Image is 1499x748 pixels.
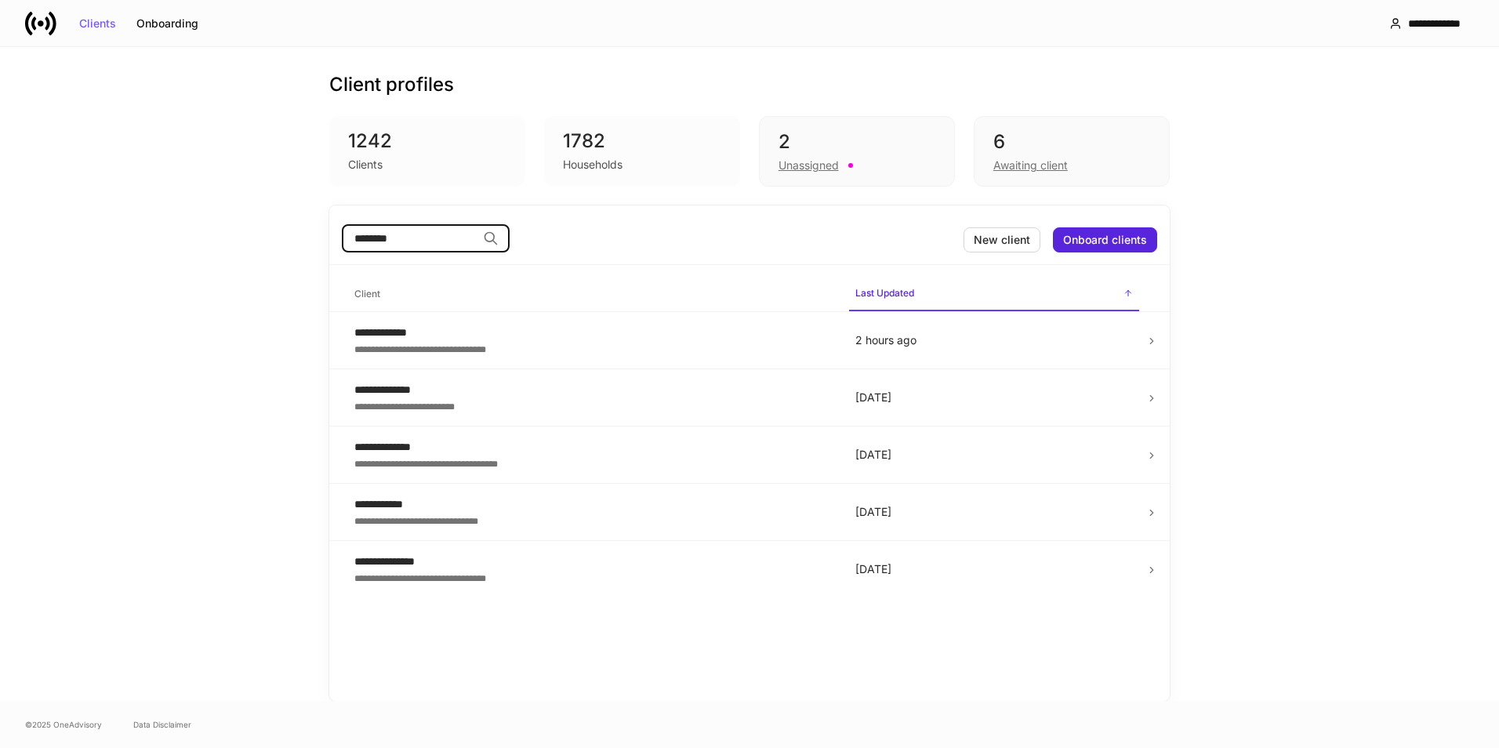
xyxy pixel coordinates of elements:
div: Awaiting client [993,158,1068,173]
button: New client [964,227,1040,252]
span: Client [348,278,837,310]
div: Unassigned [779,158,839,173]
button: Onboard clients [1053,227,1157,252]
div: Clients [79,18,116,29]
p: [DATE] [855,447,1133,463]
a: Data Disclaimer [133,718,191,731]
div: 1242 [348,129,506,154]
span: Last Updated [849,278,1139,311]
p: 2 hours ago [855,332,1133,348]
h6: Client [354,286,380,301]
h3: Client profiles [329,72,454,97]
div: Clients [348,157,383,172]
div: 2Unassigned [759,116,955,187]
p: [DATE] [855,504,1133,520]
button: Onboarding [126,11,209,36]
p: [DATE] [855,561,1133,577]
div: 6 [993,129,1150,154]
div: 1782 [563,129,721,154]
div: 6Awaiting client [974,116,1170,187]
div: 2 [779,129,935,154]
div: Onboarding [136,18,198,29]
p: [DATE] [855,390,1133,405]
h6: Last Updated [855,285,914,300]
div: Households [563,157,622,172]
span: © 2025 OneAdvisory [25,718,102,731]
button: Clients [69,11,126,36]
div: New client [974,234,1030,245]
div: Onboard clients [1063,234,1147,245]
